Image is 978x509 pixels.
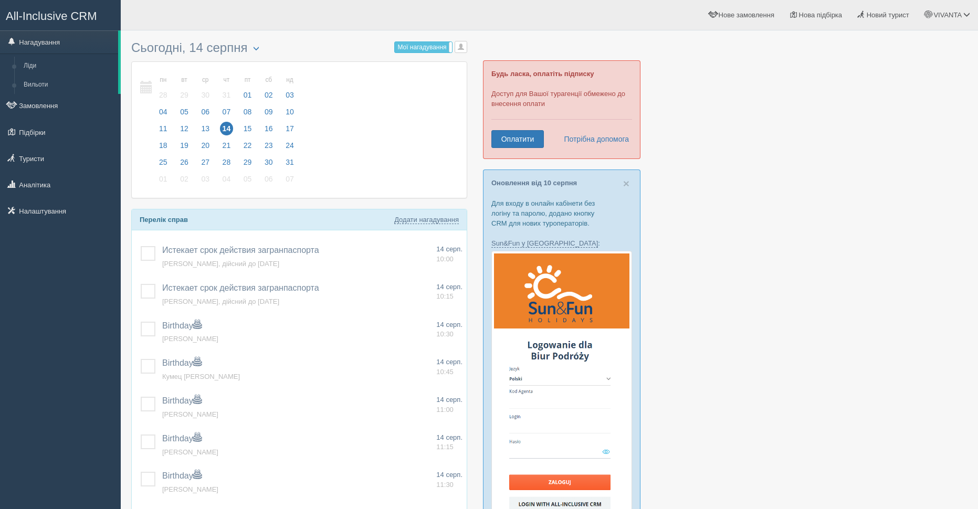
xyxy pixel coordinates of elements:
a: Потрібна допомога [557,130,629,148]
small: пт [241,76,255,84]
a: сб 02 [259,70,279,106]
a: Истекает срок действия загранпаспорта [162,283,319,292]
small: сб [262,76,276,84]
a: 23 [259,140,279,156]
small: нд [283,76,297,84]
span: 14 серп. [436,396,462,404]
span: 03 [283,88,297,102]
a: 30 [259,156,279,173]
span: Мої нагадування [397,44,446,51]
a: 01 [153,173,173,190]
a: 25 [153,156,173,173]
span: 10:00 [436,255,454,263]
a: 14 [217,123,237,140]
small: чт [220,76,234,84]
span: 14 серп. [436,245,462,253]
a: 06 [259,173,279,190]
a: 12 [174,123,194,140]
span: 05 [241,172,255,186]
span: 01 [156,172,170,186]
span: Нове замовлення [719,11,774,19]
a: 15 [238,123,258,140]
span: 17 [283,122,297,135]
span: 14 [220,122,234,135]
span: 06 [262,172,276,186]
a: 05 [238,173,258,190]
span: 14 серп. [436,358,462,366]
a: 27 [195,156,215,173]
span: 14 серп. [436,471,462,479]
a: 11 [153,123,173,140]
a: 28 [217,156,237,173]
span: 31 [283,155,297,169]
span: 26 [177,155,191,169]
p: : [491,238,632,248]
a: [PERSON_NAME], дійсний до [DATE] [162,298,279,305]
span: 07 [283,172,297,186]
a: [PERSON_NAME], дійсний до [DATE] [162,260,279,268]
span: Нова підбірка [799,11,843,19]
small: ср [198,76,212,84]
a: пн 28 [153,70,173,106]
a: 14 серп. 11:15 [436,433,462,452]
span: 10:15 [436,292,454,300]
a: [PERSON_NAME] [162,335,218,343]
div: Доступ для Вашої турагенції обмежено до внесення оплати [483,60,640,159]
a: [PERSON_NAME] [162,448,218,456]
a: ср 30 [195,70,215,106]
span: 10:45 [436,368,454,376]
a: 31 [280,156,297,173]
span: 31 [220,88,234,102]
span: 19 [177,139,191,152]
span: 02 [177,172,191,186]
a: 18 [153,140,173,156]
a: [PERSON_NAME] [162,485,218,493]
a: чт 31 [217,70,237,106]
a: 17 [280,123,297,140]
span: Birthday [162,396,202,405]
span: 29 [177,88,191,102]
span: 03 [198,172,212,186]
span: 11 [156,122,170,135]
a: 03 [195,173,215,190]
a: 04 [153,106,173,123]
a: Оновлення від 10 серпня [491,179,577,187]
a: нд 03 [280,70,297,106]
span: 15 [241,122,255,135]
a: Оплатити [491,130,544,148]
span: 14 серп. [436,433,462,441]
span: 25 [156,155,170,169]
a: 05 [174,106,194,123]
a: 07 [217,106,237,123]
b: Перелік справ [140,216,188,224]
span: VIVANTA [933,11,961,19]
a: Birthday [162,471,202,480]
a: 07 [280,173,297,190]
span: 10:30 [436,330,454,338]
a: 14 серп. 11:00 [436,395,462,415]
a: пт 01 [238,70,258,106]
span: 28 [220,155,234,169]
a: 08 [238,106,258,123]
span: Истекает срок действия загранпаспорта [162,246,319,254]
a: Birthday [162,434,202,443]
span: 14 серп. [436,283,462,291]
span: 23 [262,139,276,152]
span: 18 [156,139,170,152]
span: 06 [198,105,212,119]
a: 06 [195,106,215,123]
a: Birthday [162,358,202,367]
span: 04 [156,105,170,119]
a: Кумец [PERSON_NAME] [162,373,240,380]
span: 12 [177,122,191,135]
span: 04 [220,172,234,186]
span: 07 [220,105,234,119]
